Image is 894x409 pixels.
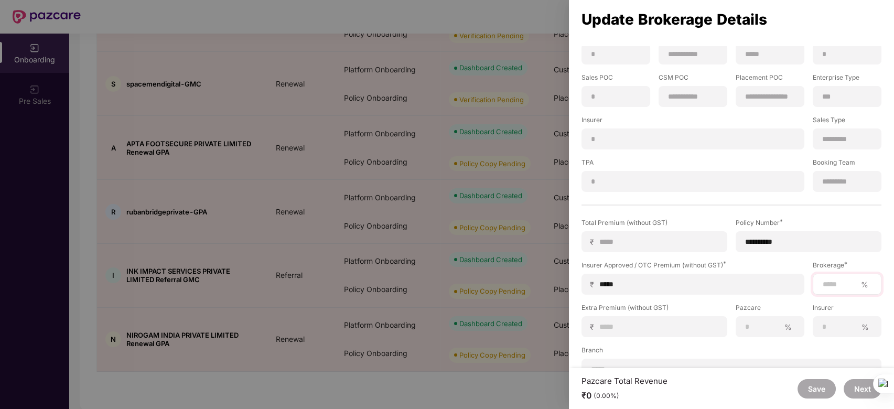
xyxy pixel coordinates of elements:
span: ₹ [590,322,598,332]
label: Booking Team [813,158,881,171]
div: Pazcare Total Revenue [581,376,667,386]
label: Sales Type [813,115,881,128]
label: Branch [581,346,881,359]
div: Insurer Approved / OTC Premium (without GST) [581,261,804,270]
span: % [780,322,796,332]
label: CSM POC [659,73,727,86]
label: Placement POC [736,73,804,86]
button: Save [798,379,836,399]
span: ₹ [590,279,598,289]
label: Enterprise Type [813,73,881,86]
span: ₹ [590,237,598,247]
label: Pazcare [736,303,804,316]
div: Policy Number [736,218,881,227]
button: Next [844,379,881,399]
label: Sales POC [581,73,650,86]
div: Brokerage [813,261,881,270]
div: ₹0 [581,390,667,401]
span: % [857,279,873,289]
span: % [857,322,873,332]
label: Extra Premium (without GST) [581,303,727,316]
div: (0.00%) [594,392,619,400]
div: Update Brokerage Details [581,14,881,25]
label: Insurer [581,115,804,128]
label: Insurer [813,303,881,316]
label: TPA [581,158,804,171]
label: Total Premium (without GST) [581,218,727,231]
